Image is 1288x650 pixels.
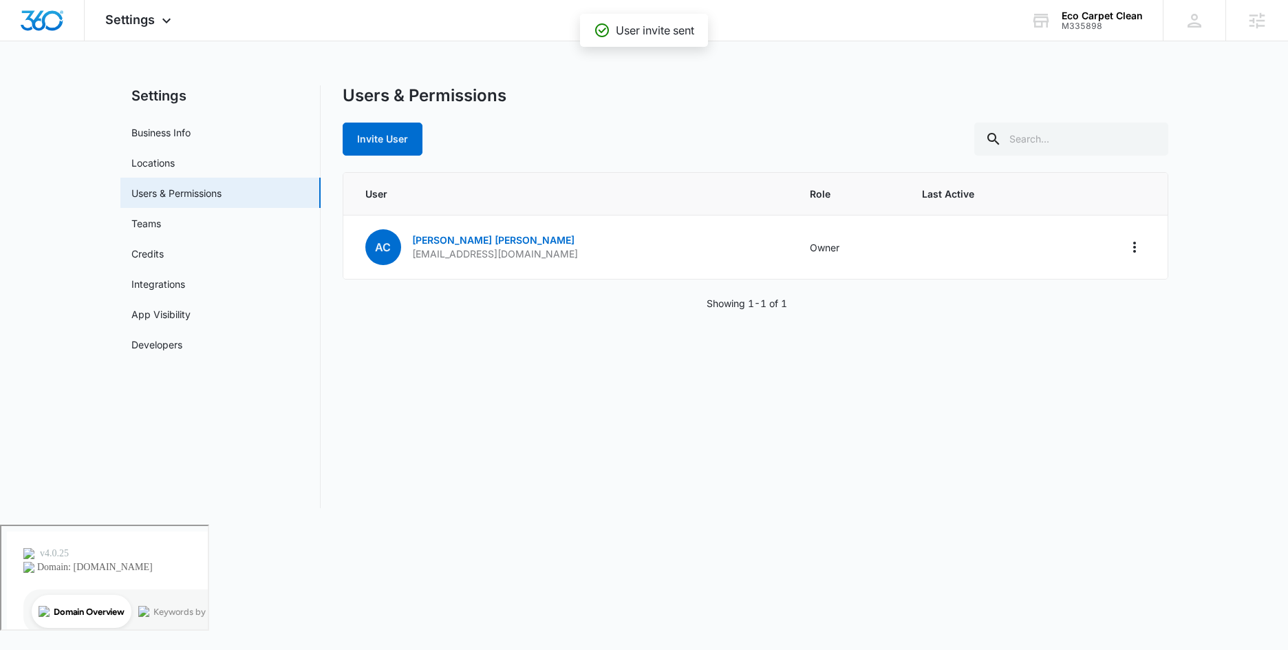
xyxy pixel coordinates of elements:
h1: Users & Permissions [343,85,506,106]
div: v 4.0.25 [39,22,67,33]
p: [EMAIL_ADDRESS][DOMAIN_NAME] [412,247,578,261]
span: Role [810,187,889,201]
button: Invite User [343,123,422,156]
span: Last Active [922,187,1042,201]
img: tab_keywords_by_traffic_grey.svg [137,80,148,91]
img: website_grey.svg [22,36,33,47]
a: AC [365,242,401,253]
div: Keywords by Traffic [152,81,232,90]
a: Users & Permissions [131,186,222,200]
span: User [365,187,777,201]
p: Showing 1-1 of 1 [707,296,787,311]
p: User invite sent [616,22,694,39]
a: [PERSON_NAME] [PERSON_NAME] [412,234,575,246]
a: Credits [131,247,164,261]
button: Actions [1124,236,1146,258]
a: Integrations [131,277,185,291]
input: Search... [974,123,1168,156]
div: account id [1062,21,1143,31]
span: AC [365,229,401,265]
td: Owner [793,216,905,280]
a: Business Info [131,125,191,140]
div: Domain: [DOMAIN_NAME] [36,36,151,47]
img: tab_domain_overview_orange.svg [37,80,48,91]
a: Locations [131,156,175,170]
h2: Settings [120,85,321,106]
a: Developers [131,337,182,352]
span: Settings [105,12,155,27]
a: Invite User [343,133,422,145]
a: App Visibility [131,307,191,322]
div: account name [1062,10,1143,21]
a: Teams [131,216,161,231]
div: Domain Overview [52,81,123,90]
img: logo_orange.svg [22,22,33,33]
